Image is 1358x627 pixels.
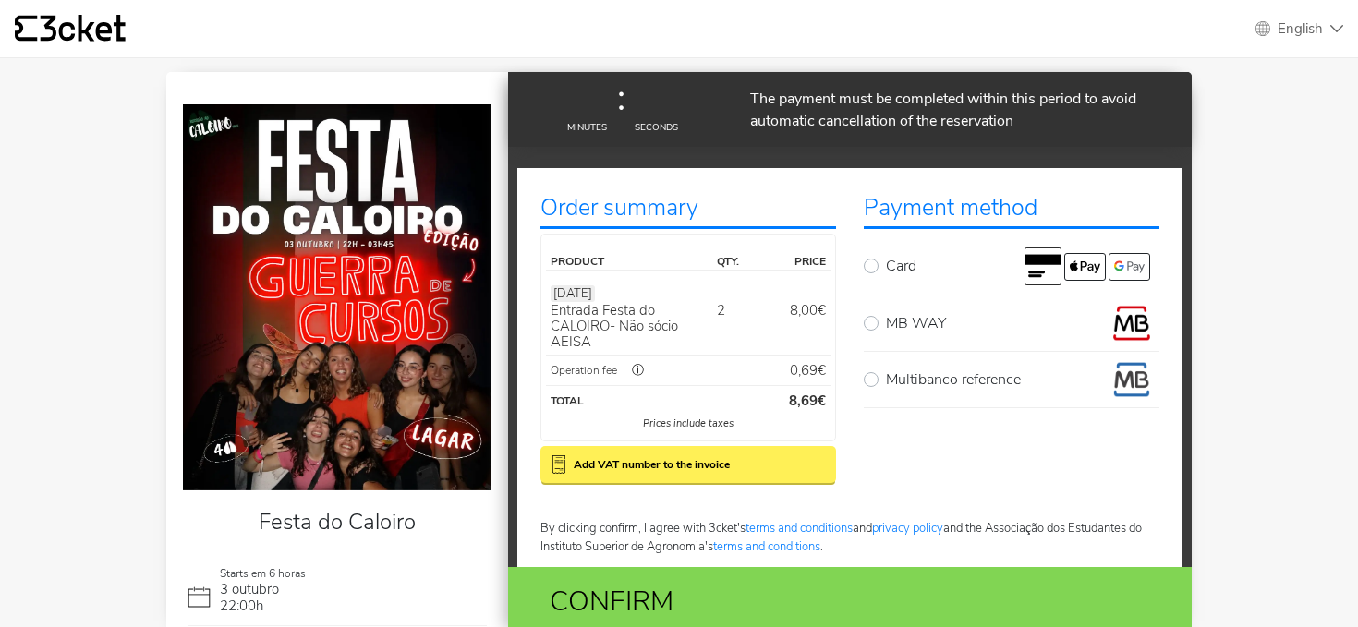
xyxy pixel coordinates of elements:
h4: Festa do Caloiro [192,509,482,536]
p: qty. [717,253,755,270]
p: 2 [712,303,759,319]
p: Card [886,255,916,277]
span: 3 outubro 22:00h [220,580,279,615]
l: terms and conditions [713,538,820,555]
p: Payment method [864,191,1159,229]
img: fc9bce7935e34085b9fda3ca4d5406de.webp [183,104,491,490]
img: mbway.1e3ecf15.png [1113,305,1150,342]
span: [DATE] [551,285,595,302]
p: € [764,391,826,412]
span: 0,69 [790,361,818,380]
div: Confirm [536,581,954,622]
p: € [759,360,826,381]
p: Product [551,253,708,270]
g: {' '} [15,16,37,42]
button: ⓘ [617,358,658,385]
p: Total [551,392,755,409]
p: Operation fee [551,362,617,379]
p: Multibanco reference [886,368,1021,391]
img: cc.91aeaccb.svg [1025,247,1061,285]
p: 8,00€ [759,303,826,319]
p: Price [764,253,826,270]
span: 8,69 [789,392,818,410]
div: ⓘ [617,362,658,380]
a: privacy policy [872,520,943,537]
span: Starts em 6 horas [220,567,306,580]
p: Entrada Festa do CALOIRO- Não sócio AEISA [551,303,708,350]
div: MINUTES [552,121,622,135]
p: MB WAY [886,312,946,334]
img: google-pay.9d0a6f4d.svg [1109,253,1150,281]
p: Order summary [540,191,836,229]
p: By clicking confirm, I agree with 3cket's and and the Associação dos Estudantes do Instituto Supe... [540,520,1159,556]
div: SECONDS [622,121,691,135]
a: terms and conditions [746,520,853,537]
img: multibanco.bbb34faf.png [1113,361,1150,398]
button: Add VAT number to the invoice [540,446,836,483]
img: apple-pay.0415eff4.svg [1064,253,1106,281]
p: Prices include taxes [560,416,817,432]
b: Add VAT number to the invoice [574,456,730,473]
p: The payment must be completed within this period to avoid automatic cancellation of the reservation [750,88,1178,132]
